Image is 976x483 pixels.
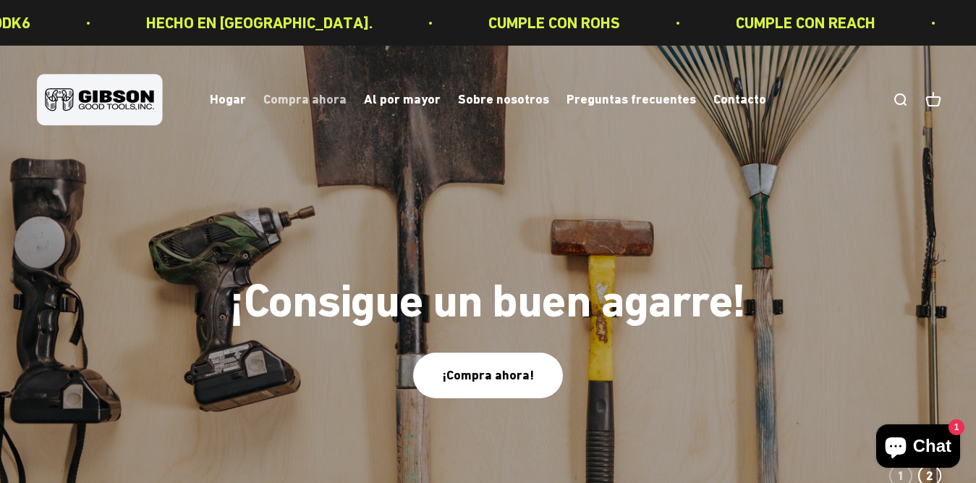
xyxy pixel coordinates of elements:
[210,92,246,107] a: Hogar
[487,14,619,32] font: CUMPLE CON ROHS
[364,92,441,107] a: Al por mayor
[442,367,534,382] font: ¡Compra ahora!
[872,424,964,471] inbox-online-store-chat: Chat de la tienda online de Shopify
[566,92,696,107] a: Preguntas frecuentes
[145,14,371,32] font: HECHO EN [GEOGRAPHIC_DATA].
[458,92,549,107] a: Sobre nosotros
[263,92,347,107] a: Compra ahora
[413,353,563,398] a: ¡Compra ahora!
[734,14,874,32] font: CUMPLE CON REACH
[713,92,766,107] a: Contacto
